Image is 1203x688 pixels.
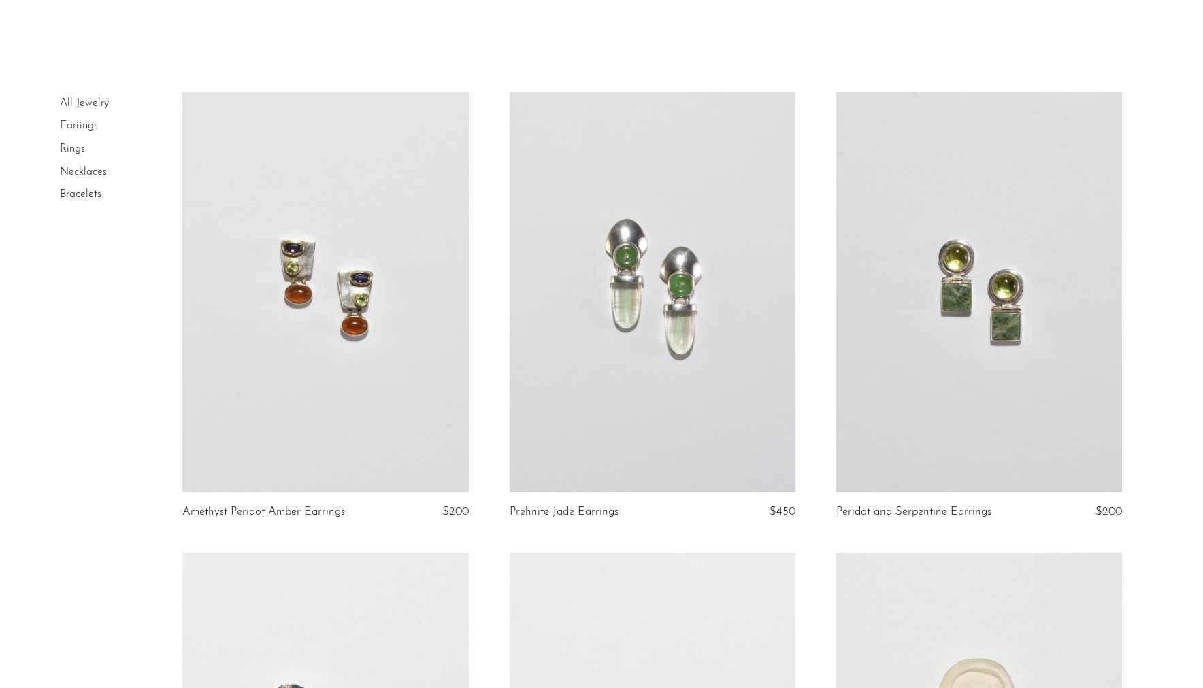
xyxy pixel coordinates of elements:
a: Amethyst Peridot Amber Earrings [182,506,345,518]
span: $200 [442,506,469,517]
span: $450 [770,506,795,517]
a: Rings [60,143,85,154]
a: Bracelets [60,189,101,200]
a: All Jewelry [60,98,109,109]
a: Necklaces [60,167,107,177]
span: $200 [1095,506,1122,517]
a: Prehnite Jade Earrings [510,506,619,518]
a: Earrings [60,120,98,131]
a: Peridot and Serpentine Earrings [836,506,991,518]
